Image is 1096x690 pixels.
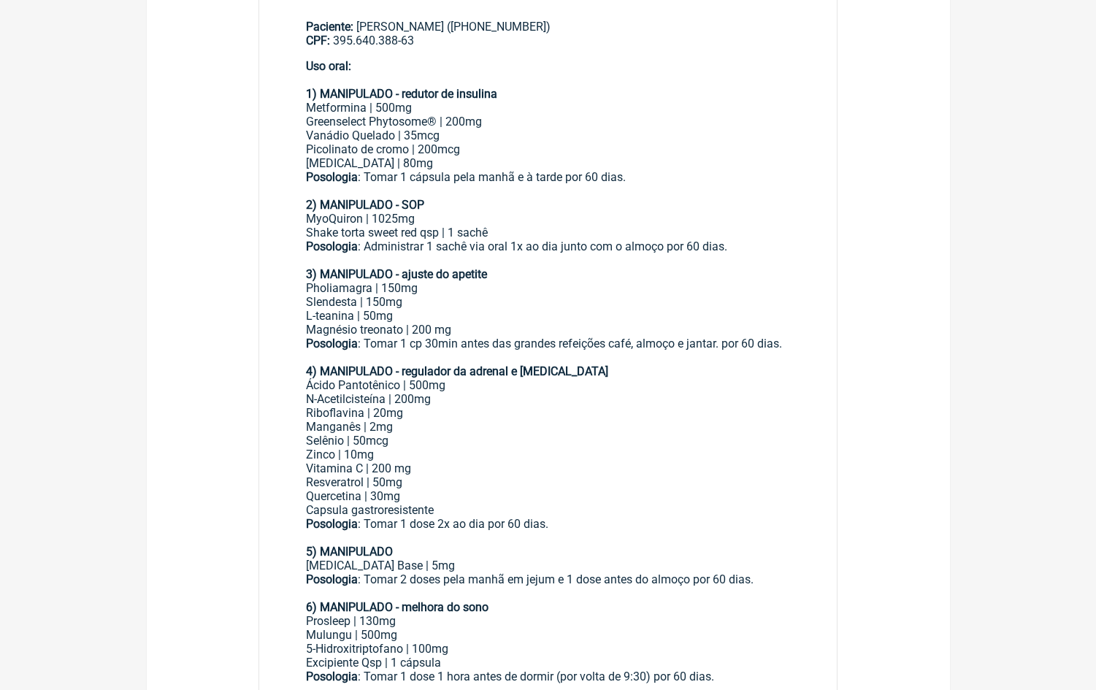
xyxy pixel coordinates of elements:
strong: Posologia [306,337,358,350]
div: : Tomar 1 dose 1 hora antes de dormir (por volta de 9:30) por 60 dias. [306,670,791,683]
div: : Administrar 1 sachê via oral 1x ao dia junto com o almoço por 60 dias. [306,239,791,267]
strong: 1) MANIPULADO - redutor de insulina [306,87,497,101]
div: Excipiente Qsp | 1 cápsula [306,656,791,670]
strong: Posologia [306,239,358,253]
div: Riboflavina | 20mg [306,406,791,420]
span: Paciente: [306,20,353,34]
strong: Posologia [306,170,358,184]
div: [PERSON_NAME] ([PHONE_NUMBER]) [306,20,791,47]
strong: 5) MANIPULADO [306,545,393,559]
div: Capsula gastroresistente [306,503,791,517]
div: N-Acetilcisteína | 200mg [306,392,791,406]
strong: 4) MANIPULADO - regulador da adrenal e [MEDICAL_DATA] [306,364,608,378]
div: Metformina | 500mg [306,101,791,115]
div: [MEDICAL_DATA] Base | 5mg [306,559,791,572]
strong: 6) MANIPULADO - melhora do sono [306,600,488,614]
div: : Tomar 1 dose 2x ao dia por 60 dias. [306,517,791,545]
strong: Posologia [306,572,358,586]
span: CPF: [306,34,330,47]
div: Vanádio Quelado | 35mcg [306,129,791,142]
strong: Posologia [306,670,358,683]
div: Pholiamagra | 150mg [306,281,791,295]
div: Slendesta | 150mg L-teanina | 50mg Magnésio treonato | 200 mg [306,295,791,337]
div: Quercetina | 30mg [306,489,791,503]
strong: 2) MANIPULADO - SOP [306,198,424,212]
strong: Uso oral: [306,59,351,73]
div: Manganês | 2mg [306,420,791,434]
div: Prosleep | 130mg Mulungu | 500mg [306,614,791,642]
div: : Tomar 1 cápsula pela manhã e à tarde por 60 dias. [306,170,791,184]
strong: Posologia [306,517,358,531]
div: : Tomar 1 cp 30min antes das grandes refeições café, almoço e jantar. por 60 dias. [306,337,791,364]
div: 5-Hidroxitriptofano | 100mg [306,642,791,656]
div: : Tomar 2 doses pela manhã em jejum e 1 dose antes do almoço por 60 dias. [306,572,791,600]
div: Greenselect Phytosome® | 200mg [306,115,791,129]
div: MyoQuiron | 1025mg [306,212,791,226]
div: Zinco | 10mg Vitamina C | 200 mg [306,448,791,475]
div: Picolinato de cromo | 200mcg [MEDICAL_DATA] | 80mg [306,142,791,170]
div: 395.640.388-63 [306,34,791,47]
div: Ácido Pantotênico | 500mg [306,378,791,392]
div: Shake torta sweet red qsp | 1 sachê [306,226,791,239]
strong: 3) MANIPULADO - ajuste do apetite [306,267,487,281]
div: Resveratrol | 50mg [306,475,791,489]
div: Selênio | 50mcg [306,434,791,448]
